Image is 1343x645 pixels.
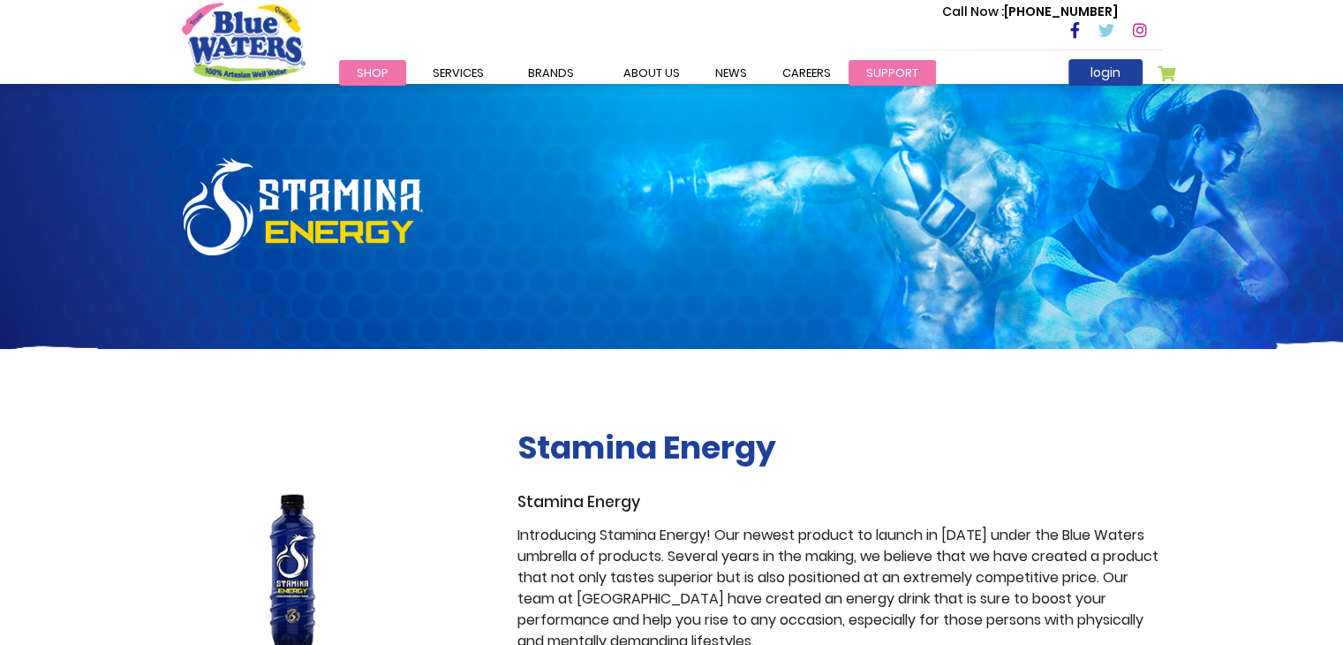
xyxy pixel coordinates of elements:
[698,60,765,86] a: News
[517,493,1162,512] h3: Stamina Energy
[765,60,849,86] a: careers
[182,3,306,80] a: store logo
[849,60,936,86] a: support
[433,64,484,81] span: Services
[528,64,574,81] span: Brands
[606,60,698,86] a: about us
[517,429,1162,467] h2: Stamina Energy
[942,3,1004,20] span: Call Now :
[1068,59,1143,86] a: login
[942,3,1118,21] p: [PHONE_NUMBER]
[357,64,389,81] span: Shop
